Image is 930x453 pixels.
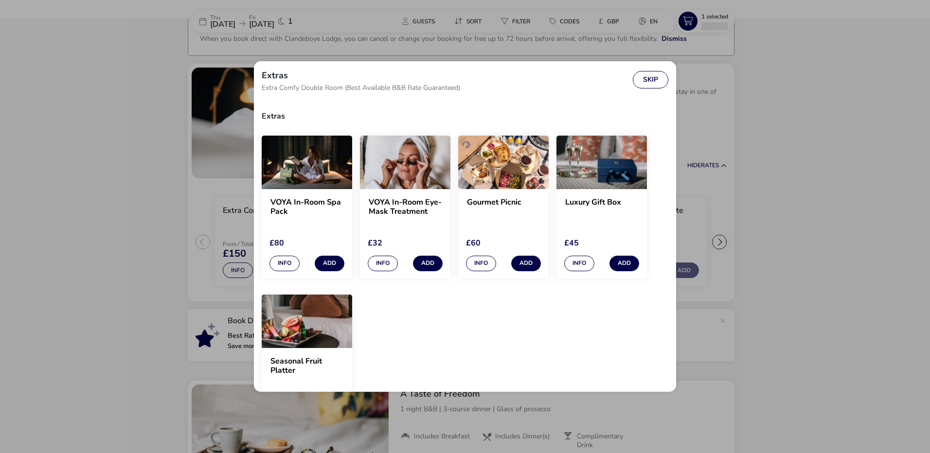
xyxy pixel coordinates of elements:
button: Info [564,256,594,271]
span: £32 [368,238,382,248]
h2: VOYA In-Room Eye-Mask Treatment [369,198,442,216]
h2: Seasonal Fruit Platter [270,357,343,375]
h2: Gourmet Picnic [467,198,540,216]
h2: VOYA In-Room Spa Pack [270,198,343,216]
span: £60 [466,238,481,248]
button: Add [413,256,443,271]
button: Info [368,256,398,271]
span: Extra Comfy Double Room (Best Available B&B Rate Guaranteed) [262,85,460,91]
button: Info [466,256,496,271]
button: Add [609,256,639,271]
span: £80 [269,238,284,248]
button: Add [315,256,344,271]
div: extras selection modal [254,61,676,392]
button: Info [269,256,300,271]
button: Skip [633,71,668,88]
span: £45 [564,238,579,248]
h2: Extras [262,71,288,80]
h2: Luxury Gift Box [565,198,638,216]
button: Add [511,256,541,271]
h3: Extras [262,105,668,128]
